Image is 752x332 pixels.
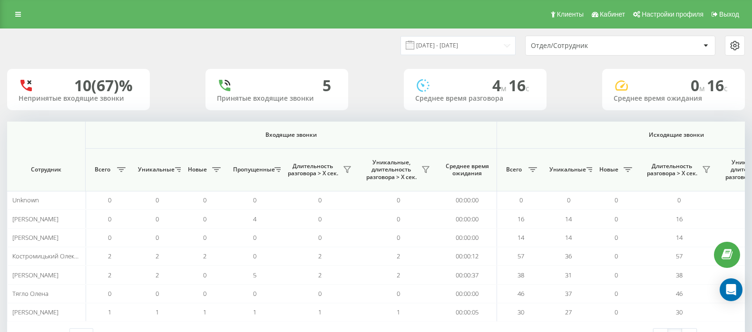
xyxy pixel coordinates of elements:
span: 0 [519,196,523,204]
span: Настройки профиля [642,10,703,18]
span: 0 [108,215,111,223]
span: 27 [565,308,572,316]
span: [PERSON_NAME] [12,271,59,279]
span: 16 [508,75,529,95]
span: c [526,83,529,94]
span: 0 [397,196,400,204]
span: Unknown [12,196,39,204]
span: 0 [253,196,256,204]
span: Кабинет [600,10,625,18]
span: c [724,83,728,94]
span: 14 [565,233,572,242]
td: 00:00:12 [438,247,497,266]
td: 00:00:37 [438,266,497,284]
span: 4 [253,215,256,223]
span: 16 [676,215,683,223]
span: 0 [156,289,159,298]
div: Open Intercom Messenger [720,278,742,301]
div: Среднее время ожидания [614,95,733,103]
div: 10 (67)% [74,76,133,95]
span: Выход [719,10,739,18]
span: 16 [518,215,524,223]
span: 2 [318,271,322,279]
div: Отдел/Сотрудник [531,42,645,50]
span: 0 [318,196,322,204]
div: Среднее время разговора [415,95,535,103]
td: 00:00:05 [438,303,497,322]
span: 38 [518,271,524,279]
span: 0 [318,289,322,298]
span: 14 [565,215,572,223]
div: Непринятые входящие звонки [19,95,138,103]
span: 36 [565,252,572,260]
span: 0 [203,289,206,298]
span: Пропущенные [233,166,272,173]
td: 00:00:00 [438,209,497,228]
span: 0 [156,233,159,242]
span: Длительность разговора > Х сек. [285,162,340,177]
span: 2 [156,271,159,279]
span: 1 [156,308,159,316]
div: 5 [322,76,331,95]
span: Уникальные [138,166,172,173]
span: [PERSON_NAME] [12,215,59,223]
span: Среднее время ожидания [445,162,489,177]
span: Уникальные [549,166,584,173]
span: 2 [156,252,159,260]
span: Всего [90,166,114,173]
span: 2 [397,271,400,279]
span: 30 [676,308,683,316]
span: 2 [397,252,400,260]
span: 30 [518,308,524,316]
span: 0 [253,289,256,298]
span: 0 [397,233,400,242]
span: м [501,83,508,94]
span: м [699,83,707,94]
span: [PERSON_NAME] [12,308,59,316]
span: 16 [707,75,728,95]
span: 2 [108,252,111,260]
span: 0 [567,196,570,204]
span: 0 [318,233,322,242]
span: 0 [615,233,618,242]
span: Сотрудник [15,166,77,173]
span: 1 [253,308,256,316]
span: 2 [318,252,322,260]
span: Новые [186,166,209,173]
span: [PERSON_NAME] [12,233,59,242]
span: Всего [502,166,526,173]
span: Входящие звонки [110,131,472,139]
span: 0 [156,196,159,204]
span: 14 [676,233,683,242]
span: 57 [518,252,524,260]
span: Уникальные, длительность разговора > Х сек. [364,159,419,181]
span: Новые [597,166,621,173]
span: 0 [318,215,322,223]
span: 14 [518,233,524,242]
span: 37 [565,289,572,298]
span: 31 [565,271,572,279]
span: 38 [676,271,683,279]
span: 0 [615,215,618,223]
span: 5 [253,271,256,279]
span: 0 [397,215,400,223]
span: 0 [108,289,111,298]
td: 00:00:00 [438,191,497,209]
span: 0 [691,75,707,95]
span: 2 [203,252,206,260]
span: Тягло Олена [12,289,49,298]
span: 0 [615,271,618,279]
span: 0 [156,215,159,223]
span: 0 [615,289,618,298]
span: 1 [397,308,400,316]
span: 0 [615,308,618,316]
span: 0 [203,233,206,242]
span: 57 [676,252,683,260]
span: 0 [253,252,256,260]
span: 0 [203,196,206,204]
span: 0 [253,233,256,242]
span: 2 [108,271,111,279]
span: 1 [108,308,111,316]
span: 1 [318,308,322,316]
span: 0 [615,252,618,260]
